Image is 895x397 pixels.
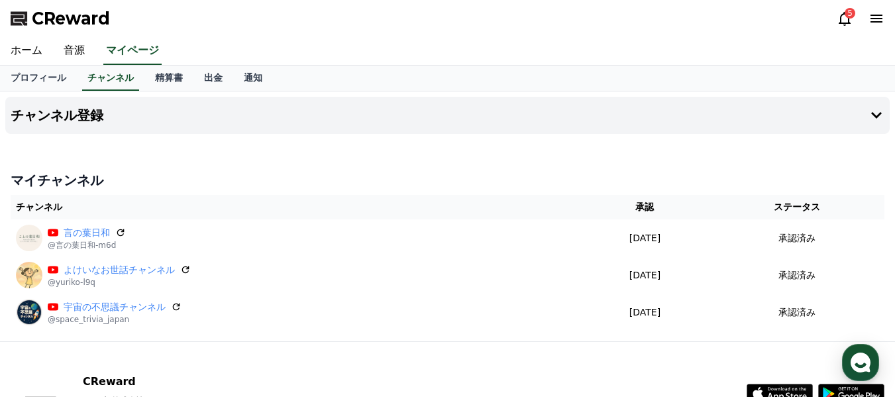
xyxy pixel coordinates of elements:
[144,66,193,91] a: 精算書
[16,299,42,325] img: 宇宙の不思議チャンネル
[586,231,704,245] p: [DATE]
[64,226,110,240] a: 言の葉日和
[16,225,42,251] img: 言の葉日和
[778,231,816,245] p: 承認済み
[64,300,166,314] a: 宇宙の不思議チャンネル
[11,8,110,29] a: CReward
[103,37,162,65] a: マイページ
[48,240,126,251] p: @言の葉日和-m6d
[5,97,890,134] button: チャンネル登録
[193,66,233,91] a: 出金
[778,306,816,319] p: 承認済み
[48,314,182,325] p: @space_trivia_japan
[82,66,139,91] a: チャンネル
[48,277,191,288] p: @yuriko-l9q
[11,108,103,123] h4: チャンネル登録
[53,37,95,65] a: 音源
[16,262,42,288] img: よけいなお世話チャンネル
[845,8,855,19] div: 5
[83,374,274,390] p: CReward
[11,195,580,219] th: チャンネル
[710,195,884,219] th: ステータス
[64,263,175,277] a: よけいなお世話チャンネル
[32,8,110,29] span: CReward
[233,66,273,91] a: 通知
[586,268,704,282] p: [DATE]
[586,306,704,319] p: [DATE]
[778,268,816,282] p: 承認済み
[11,171,884,190] h4: マイチャンネル
[580,195,710,219] th: 承認
[837,11,853,27] a: 5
